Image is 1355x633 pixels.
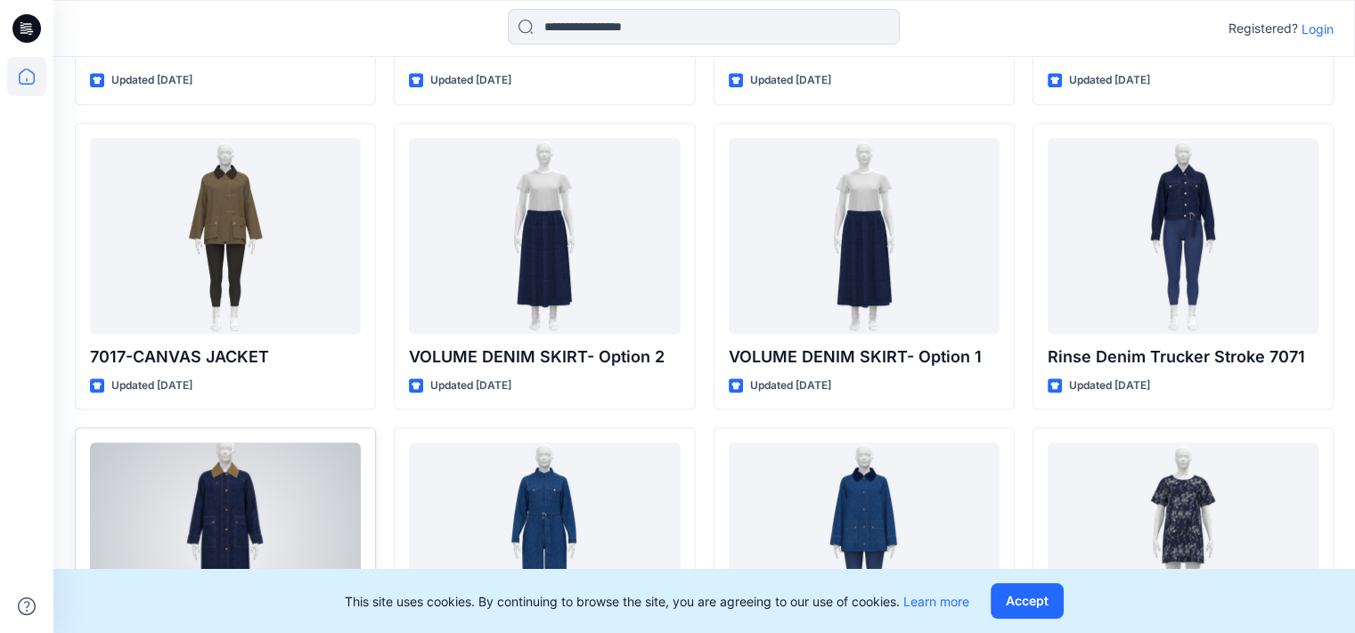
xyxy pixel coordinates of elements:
p: VOLUME DENIM SKIRT- Option 2 [409,345,680,369]
p: Registered? [1228,18,1298,39]
p: Updated [DATE] [1069,377,1150,395]
p: Updated [DATE] [750,377,831,395]
p: Updated [DATE] [430,71,511,90]
p: Updated [DATE] [111,71,192,90]
button: Accept [991,583,1064,619]
p: Updated [DATE] [111,377,192,395]
p: VOLUME DENIM SKIRT- Option 1 [729,345,1000,369]
p: Updated [DATE] [750,71,831,90]
p: Updated [DATE] [1069,71,1150,90]
a: Learn more [903,594,969,609]
a: VOLUME DENIM SKIRT- Option 1 [729,138,1000,334]
a: 7017-CANVAS JACKET [90,138,361,334]
p: Rinse Denim Trucker Stroke 7071 [1048,345,1318,369]
a: VOLUME DENIM SKIRT- Option 2 [409,138,680,334]
p: Updated [DATE] [430,377,511,395]
p: Login [1302,20,1334,38]
p: This site uses cookies. By continuing to browse the site, you are agreeing to our use of cookies. [345,592,969,611]
p: 7017-CANVAS JACKET [90,345,361,369]
a: Rinse Denim Trucker Stroke 7071 [1048,138,1318,334]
